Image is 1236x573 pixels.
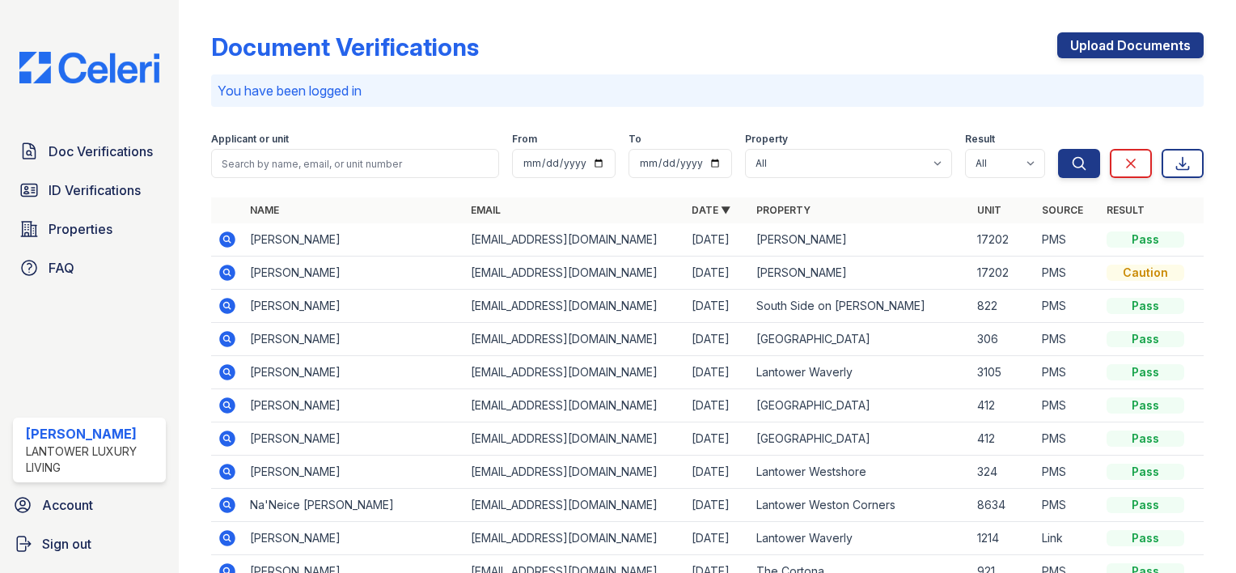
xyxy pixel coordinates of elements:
[965,133,995,146] label: Result
[1107,397,1184,414] div: Pass
[471,204,501,216] a: Email
[211,133,289,146] label: Applicant or unit
[243,323,464,356] td: [PERSON_NAME]
[1107,431,1184,447] div: Pass
[512,133,537,146] label: From
[750,257,971,290] td: [PERSON_NAME]
[685,389,750,422] td: [DATE]
[750,323,971,356] td: [GEOGRAPHIC_DATA]
[243,456,464,489] td: [PERSON_NAME]
[685,522,750,555] td: [DATE]
[464,223,685,257] td: [EMAIL_ADDRESS][DOMAIN_NAME]
[1107,231,1184,248] div: Pass
[1035,522,1100,555] td: Link
[750,422,971,456] td: [GEOGRAPHIC_DATA]
[243,356,464,389] td: [PERSON_NAME]
[750,356,971,389] td: Lantower Waverly
[971,323,1035,356] td: 306
[685,257,750,290] td: [DATE]
[243,422,464,456] td: [PERSON_NAME]
[685,356,750,389] td: [DATE]
[1035,356,1100,389] td: PMS
[13,213,166,245] a: Properties
[218,81,1197,100] p: You have been logged in
[750,223,971,257] td: [PERSON_NAME]
[1107,265,1184,281] div: Caution
[26,424,159,444] div: [PERSON_NAME]
[745,133,788,146] label: Property
[464,356,685,389] td: [EMAIL_ADDRESS][DOMAIN_NAME]
[756,204,811,216] a: Property
[13,135,166,168] a: Doc Verifications
[1035,456,1100,489] td: PMS
[243,389,464,422] td: [PERSON_NAME]
[49,258,74,278] span: FAQ
[1107,298,1184,314] div: Pass
[243,489,464,522] td: Na'Neice [PERSON_NAME]
[1035,323,1100,356] td: PMS
[464,489,685,522] td: [EMAIL_ADDRESS][DOMAIN_NAME]
[1057,32,1204,58] a: Upload Documents
[685,456,750,489] td: [DATE]
[1035,257,1100,290] td: PMS
[1107,530,1184,546] div: Pass
[971,356,1035,389] td: 3105
[685,323,750,356] td: [DATE]
[750,290,971,323] td: South Side on [PERSON_NAME]
[49,142,153,161] span: Doc Verifications
[464,257,685,290] td: [EMAIL_ADDRESS][DOMAIN_NAME]
[243,223,464,257] td: [PERSON_NAME]
[464,456,685,489] td: [EMAIL_ADDRESS][DOMAIN_NAME]
[49,180,141,200] span: ID Verifications
[971,290,1035,323] td: 822
[977,204,1001,216] a: Unit
[685,223,750,257] td: [DATE]
[971,422,1035,456] td: 412
[685,422,750,456] td: [DATE]
[971,456,1035,489] td: 324
[211,32,479,62] div: Document Verifications
[6,528,172,560] a: Sign out
[750,489,971,522] td: Lantower Weston Corners
[464,389,685,422] td: [EMAIL_ADDRESS][DOMAIN_NAME]
[1035,422,1100,456] td: PMS
[464,422,685,456] td: [EMAIL_ADDRESS][DOMAIN_NAME]
[464,323,685,356] td: [EMAIL_ADDRESS][DOMAIN_NAME]
[1035,389,1100,422] td: PMS
[1107,464,1184,480] div: Pass
[1107,497,1184,513] div: Pass
[243,522,464,555] td: [PERSON_NAME]
[750,522,971,555] td: Lantower Waverly
[1107,364,1184,380] div: Pass
[1035,489,1100,522] td: PMS
[49,219,112,239] span: Properties
[13,252,166,284] a: FAQ
[971,223,1035,257] td: 17202
[464,290,685,323] td: [EMAIL_ADDRESS][DOMAIN_NAME]
[1107,204,1145,216] a: Result
[692,204,730,216] a: Date ▼
[685,290,750,323] td: [DATE]
[250,204,279,216] a: Name
[211,149,499,178] input: Search by name, email, or unit number
[26,444,159,476] div: Lantower Luxury Living
[1035,223,1100,257] td: PMS
[750,389,971,422] td: [GEOGRAPHIC_DATA]
[243,290,464,323] td: [PERSON_NAME]
[971,489,1035,522] td: 8634
[42,534,91,554] span: Sign out
[13,174,166,206] a: ID Verifications
[629,133,641,146] label: To
[971,389,1035,422] td: 412
[6,52,172,83] img: CE_Logo_Blue-a8612792a0a2168367f1c8372b55b34899dd931a85d93a1a3d3e32e68fde9ad4.png
[1107,331,1184,347] div: Pass
[42,495,93,515] span: Account
[685,489,750,522] td: [DATE]
[750,456,971,489] td: Lantower Westshore
[1042,204,1083,216] a: Source
[1035,290,1100,323] td: PMS
[971,257,1035,290] td: 17202
[971,522,1035,555] td: 1214
[6,489,172,521] a: Account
